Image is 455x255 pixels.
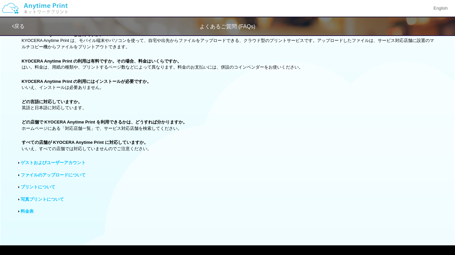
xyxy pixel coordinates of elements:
[22,99,82,104] b: どの言語に対応していますか。
[21,184,55,189] a: プリントについて
[22,99,437,111] p: 英語と日本語に対応しています。
[21,160,86,165] a: ゲストおよびユーザーアカウント
[200,24,255,29] span: よくあるご質問 (FAQs)
[22,139,437,152] p: いいえ、すべての店舗では対応していませんのでご注意ください。
[22,119,437,131] p: ホームページにある「対応店舗一覧」で、サービス対応店舗を検索してください。
[22,59,182,64] b: KYOCERA Anytime Print の利用は有料ですか。その場合、料金はいくらですか。
[22,120,187,125] b: どの店舗で KYOCERA Anytime Print を利用できるかは、どうすれば分かりますか。
[12,23,25,29] a: 戻る
[22,58,437,71] p: はい。料金は、用紙の種類や、プリントするページ数などによって異なります。料金のお支払いには、併設のコインベンダーをお使いください。
[22,79,437,91] p: いいえ、インストールは必要ありません。
[22,79,152,84] b: KYOCERA Anytime Print の利用にはインストールが必要ですか。
[21,172,86,177] a: ファイルのアップロードについて
[22,32,437,50] p: KYOCERA Anytime Print は、モバイル端末やパソコンを使って、自宅や出先からファイルをアップロードできる、クラウド型のプリントサービスです。アップロードしたファイルは、サービス...
[22,140,148,145] b: すべての店舗が KYOCERA Anytime Print に対応していますか。
[21,209,34,214] a: 料金表
[22,32,104,37] b: KYOCERA Anytime Print とは何ですか。
[21,197,64,202] a: 写真プリントについて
